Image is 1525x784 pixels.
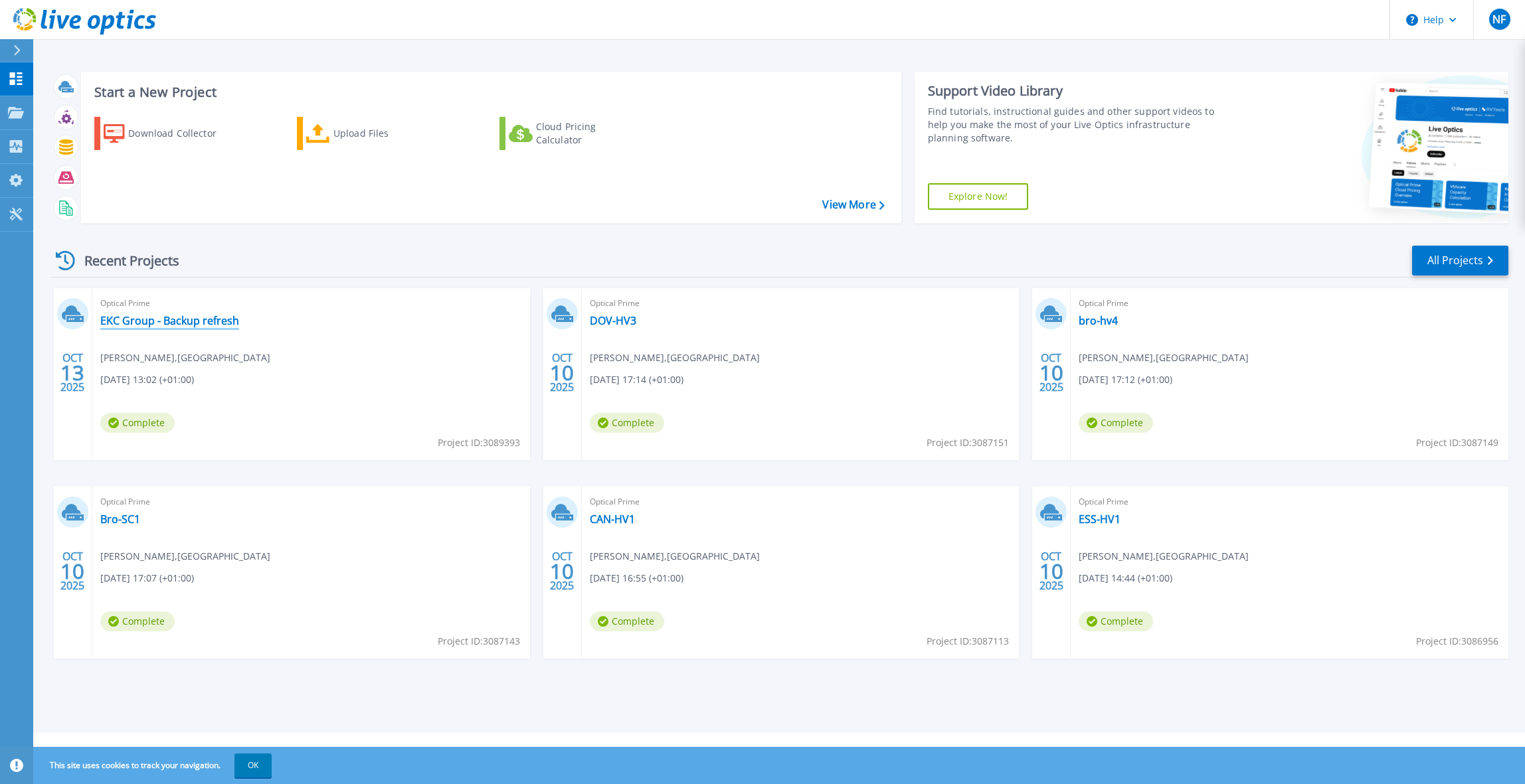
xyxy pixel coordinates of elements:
span: [DATE] 17:14 (+01:00) [590,372,683,387]
h3: Start a New Project [94,85,884,100]
span: [PERSON_NAME] , [GEOGRAPHIC_DATA] [100,549,270,564]
span: [DATE] 17:12 (+01:00) [1079,372,1172,387]
div: OCT 2025 [549,349,575,397]
a: bro-hv4 [1079,314,1118,327]
a: Upload Files [297,117,445,150]
div: OCT 2025 [60,349,85,397]
span: [PERSON_NAME] , [GEOGRAPHIC_DATA] [1079,351,1249,365]
span: Optical Prime [100,296,522,311]
span: [DATE] 13:02 (+01:00) [100,372,194,387]
span: Complete [100,413,175,433]
span: 10 [1039,367,1063,378]
span: [PERSON_NAME] , [GEOGRAPHIC_DATA] [1079,549,1249,564]
span: Project ID: 3087143 [438,634,520,649]
span: Complete [590,611,664,631]
div: OCT 2025 [1039,349,1064,397]
div: OCT 2025 [549,547,575,595]
span: This site uses cookies to track your navigation. [37,753,272,777]
span: NF [1492,14,1506,25]
span: Complete [590,413,664,433]
span: 10 [550,367,574,378]
span: Project ID: 3087149 [1416,435,1498,450]
span: Project ID: 3087113 [927,634,1009,649]
span: [PERSON_NAME] , [GEOGRAPHIC_DATA] [100,351,270,365]
a: All Projects [1412,246,1508,275]
span: 13 [60,367,84,378]
span: Project ID: 3086956 [1416,634,1498,649]
a: Download Collector [94,117,242,150]
div: Find tutorials, instructional guides and other support videos to help you make the most of your L... [928,105,1233,145]
span: [PERSON_NAME] , [GEOGRAPHIC_DATA] [590,351,760,365]
span: Optical Prime [590,296,1012,311]
span: Project ID: 3087151 [927,435,1009,450]
div: OCT 2025 [60,547,85,595]
a: CAN-HV1 [590,512,635,526]
a: Cloud Pricing Calculator [499,117,648,150]
span: Complete [1079,611,1153,631]
span: Optical Prime [1079,296,1500,311]
a: Bro-SC1 [100,512,140,526]
div: Upload Files [333,120,440,147]
a: DOV-HV3 [590,314,636,327]
span: 10 [550,566,574,577]
span: Project ID: 3089393 [438,435,520,450]
div: Download Collector [128,120,234,147]
span: Optical Prime [100,495,522,509]
span: 10 [60,566,84,577]
div: Cloud Pricing Calculator [536,120,642,147]
span: [DATE] 14:44 (+01:00) [1079,571,1172,586]
a: EKC Group - Backup refresh [100,314,239,327]
a: View More [822,198,884,211]
span: Optical Prime [1079,495,1500,509]
span: Complete [100,611,175,631]
div: Support Video Library [928,82,1233,100]
button: OK [234,753,272,777]
span: [DATE] 17:07 (+01:00) [100,571,194,586]
div: OCT 2025 [1039,547,1064,595]
a: Explore Now! [928,183,1029,210]
a: ESS-HV1 [1079,512,1121,526]
span: Complete [1079,413,1153,433]
span: [PERSON_NAME] , [GEOGRAPHIC_DATA] [590,549,760,564]
span: [DATE] 16:55 (+01:00) [590,571,683,586]
span: Optical Prime [590,495,1012,509]
span: 10 [1039,566,1063,577]
div: Recent Projects [51,244,197,277]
